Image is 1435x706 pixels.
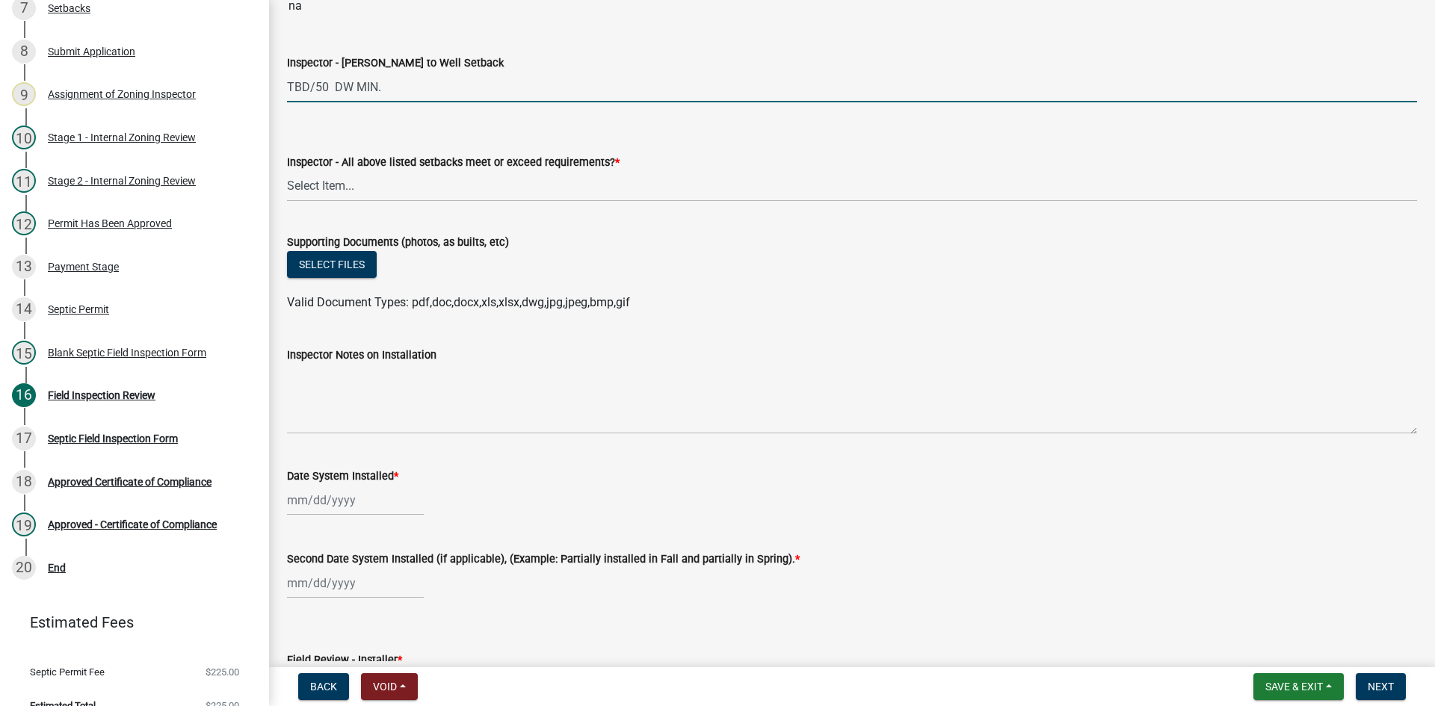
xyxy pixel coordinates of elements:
div: 10 [12,126,36,149]
span: Valid Document Types: pdf,doc,docx,xls,xlsx,dwg,jpg,jpeg,bmp,gif [287,295,630,309]
div: Setbacks [48,3,90,13]
input: mm/dd/yyyy [287,568,424,598]
span: Back [310,681,337,693]
div: 16 [12,383,36,407]
span: Septic Permit Fee [30,667,105,677]
label: Supporting Documents (photos, as builts, etc) [287,238,509,248]
div: Septic Field Inspection Form [48,433,178,444]
label: Inspector Notes on Installation [287,350,436,361]
button: Back [298,673,349,700]
div: 17 [12,427,36,450]
div: 9 [12,82,36,106]
a: Estimated Fees [12,607,245,637]
span: Next [1368,681,1394,693]
span: $225.00 [206,667,239,677]
input: mm/dd/yyyy [287,485,424,515]
label: Second Date System Installed (if applicable), (Example: Partially installed in Fall and partially... [287,554,800,565]
span: Save & Exit [1265,681,1323,693]
div: 14 [12,297,36,321]
div: 19 [12,513,36,536]
div: 13 [12,255,36,279]
div: Septic Permit [48,304,109,315]
div: Approved Certificate of Compliance [48,477,212,487]
div: Submit Application [48,46,135,57]
button: Save & Exit [1253,673,1344,700]
div: Stage 2 - Internal Zoning Review [48,176,196,186]
span: Void [373,681,397,693]
div: Assignment of Zoning Inspector [48,89,196,99]
div: Field Inspection Review [48,390,155,400]
button: Select files [287,251,377,278]
div: 18 [12,470,36,494]
button: Next [1356,673,1406,700]
div: 8 [12,40,36,64]
div: Blank Septic Field Inspection Form [48,347,206,358]
div: Permit Has Been Approved [48,218,172,229]
div: Approved - Certificate of Compliance [48,519,217,530]
label: Inspector - [PERSON_NAME] to Well Setback [287,58,504,69]
div: End [48,563,66,573]
div: 15 [12,341,36,365]
div: 12 [12,211,36,235]
button: Void [361,673,418,700]
label: Date System Installed [287,471,398,482]
div: 11 [12,169,36,193]
label: Inspector - All above listed setbacks meet or exceed requirements? [287,158,620,168]
div: 20 [12,556,36,580]
div: Stage 1 - Internal Zoning Review [48,132,196,143]
div: Payment Stage [48,261,119,272]
label: Field Review - Installer [287,655,402,666]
